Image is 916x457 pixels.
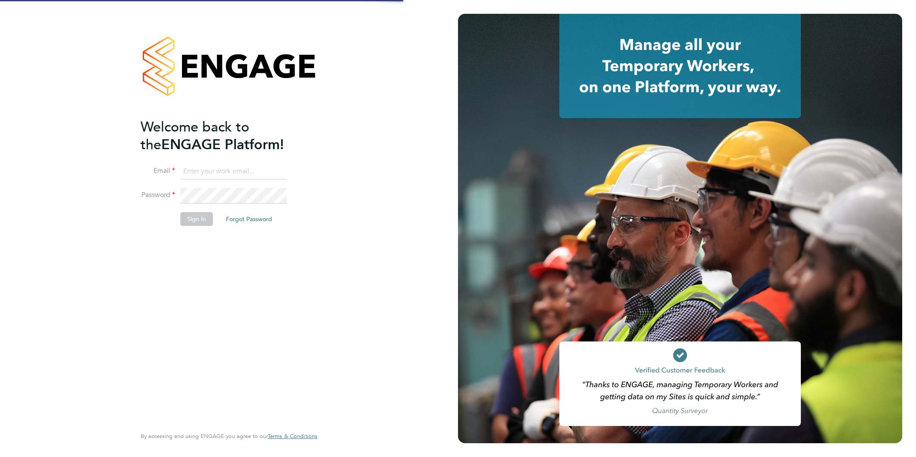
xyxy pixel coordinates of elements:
[141,118,309,153] h2: ENGAGE Platform!
[141,191,175,200] label: Password
[141,119,249,153] span: Welcome back to the
[219,212,279,226] button: Forgot Password
[141,166,175,175] label: Email
[268,433,317,440] a: Terms & Conditions
[180,212,213,226] button: Sign In
[141,432,317,440] span: By accessing and using ENGAGE you agree to our
[180,164,287,179] input: Enter your work email...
